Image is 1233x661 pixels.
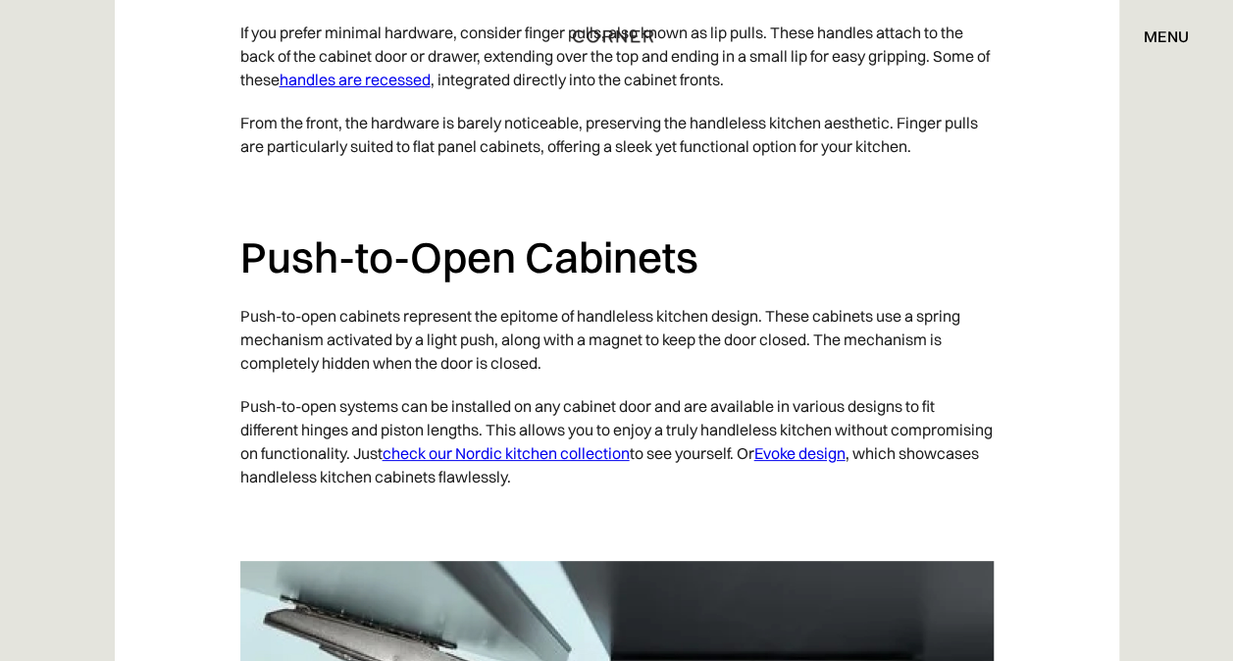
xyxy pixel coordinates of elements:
[240,294,994,384] p: Push-to-open cabinets represent the epitome of handleless kitchen design. These cabinets use a sp...
[240,101,994,168] p: From the front, the hardware is barely noticeable, preserving the handleless kitchen aesthetic. F...
[567,24,666,49] a: home
[754,443,846,463] a: Evoke design
[240,384,994,498] p: Push-to-open systems can be installed on any cabinet door and are available in various designs to...
[383,443,630,463] a: check our Nordic kitchen collection
[1144,28,1189,44] div: menu
[240,168,994,211] p: ‍
[280,70,431,89] a: handles are recessed
[240,230,994,284] h2: Push-to-Open Cabinets
[1124,20,1189,53] div: menu
[240,498,994,541] p: ‍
